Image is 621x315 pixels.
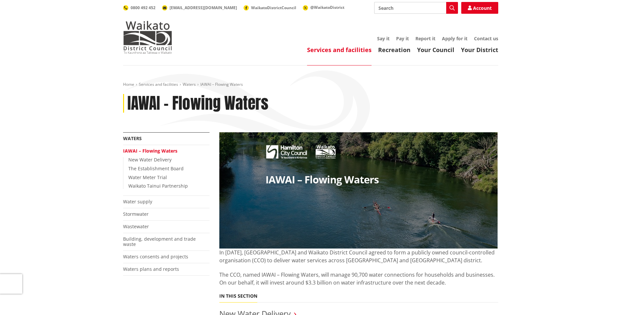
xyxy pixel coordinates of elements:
[123,82,498,87] nav: breadcrumb
[396,35,409,42] a: Pay it
[123,135,142,141] a: Waters
[123,253,188,260] a: Waters consents and projects
[378,46,411,54] a: Recreation
[474,35,498,42] a: Contact us
[461,46,498,54] a: Your District
[123,5,155,10] a: 0800 492 452
[123,198,152,205] a: Water supply
[123,82,134,87] a: Home
[219,271,498,287] p: The CCO, named IAWAI – Flowing Waters, will manage 90,700 water connections for households and bu...
[170,5,237,10] span: [EMAIL_ADDRESS][DOMAIN_NAME]
[251,5,296,10] span: WaikatoDistrictCouncil
[200,82,243,87] span: IAWAI – Flowing Waters
[123,266,179,272] a: Waters plans and reports
[219,132,498,249] img: 27080 HCC Website Banner V10
[417,46,454,54] a: Your Council
[131,5,155,10] span: 0800 492 452
[127,94,268,113] h1: IAWAI – Flowing Waters
[415,35,435,42] a: Report it
[128,157,172,163] a: New Water Delivery
[123,211,149,217] a: Stormwater
[123,21,172,54] img: Waikato District Council - Te Kaunihera aa Takiwaa o Waikato
[139,82,178,87] a: Services and facilities
[377,35,390,42] a: Say it
[310,5,344,10] span: @WaikatoDistrict
[219,249,498,264] p: In [DATE], [GEOGRAPHIC_DATA] and Waikato District Council agreed to form a publicly owned council...
[162,5,237,10] a: [EMAIL_ADDRESS][DOMAIN_NAME]
[244,5,296,10] a: WaikatoDistrictCouncil
[123,236,196,248] a: Building, development and trade waste
[307,46,372,54] a: Services and facilities
[128,165,184,172] a: The Establishment Board
[128,174,167,180] a: Water Meter Trial
[442,35,467,42] a: Apply for it
[123,223,149,230] a: Wastewater
[128,183,188,189] a: Waikato Tainui Partnership
[303,5,344,10] a: @WaikatoDistrict
[219,293,257,299] h5: In this section
[183,82,196,87] a: Waters
[374,2,458,14] input: Search input
[123,148,177,154] a: IAWAI – Flowing Waters
[461,2,498,14] a: Account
